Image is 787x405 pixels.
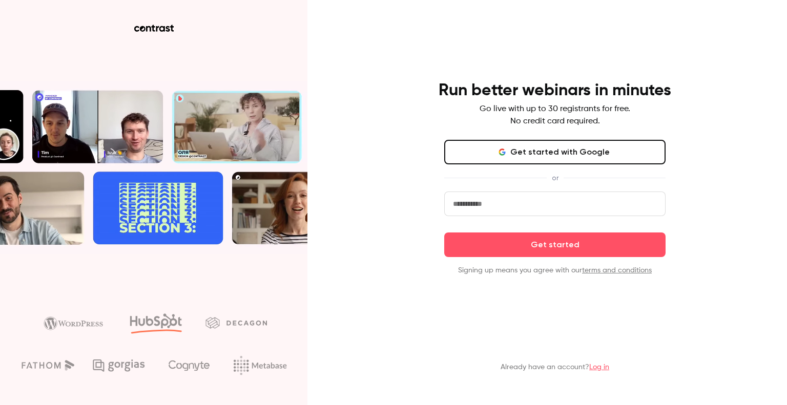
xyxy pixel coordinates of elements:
[444,232,666,257] button: Get started
[501,362,609,372] p: Already have an account?
[444,140,666,164] button: Get started with Google
[589,364,609,371] a: Log in
[205,317,267,328] img: decagon
[582,267,652,274] a: terms and conditions
[439,80,671,101] h4: Run better webinars in minutes
[547,173,564,183] span: or
[444,265,666,275] p: Signing up means you agree with our
[480,103,630,127] p: Go live with up to 30 registrants for free. No credit card required.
